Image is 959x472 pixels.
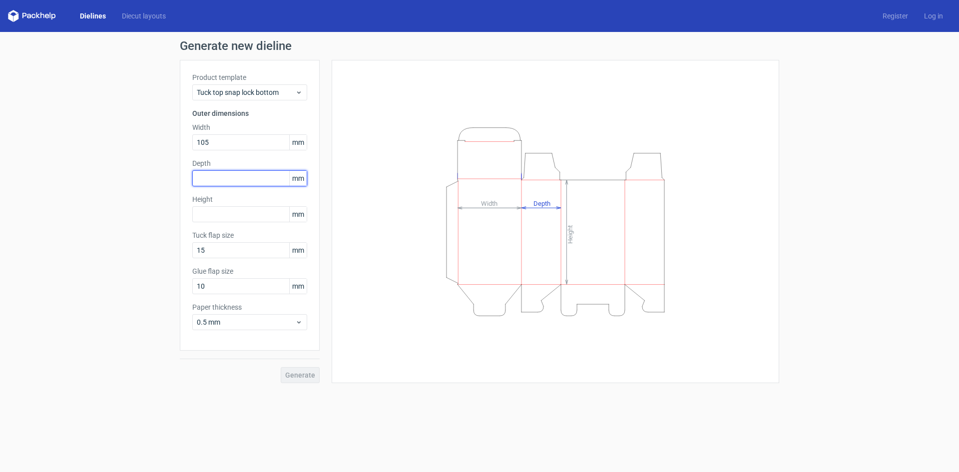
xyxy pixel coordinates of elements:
span: mm [289,279,307,294]
label: Paper thickness [192,302,307,312]
h3: Outer dimensions [192,108,307,118]
tspan: Depth [533,199,550,207]
span: mm [289,135,307,150]
h1: Generate new dieline [180,40,779,52]
label: Product template [192,72,307,82]
span: mm [289,243,307,258]
label: Tuck flap size [192,230,307,240]
a: Diecut layouts [114,11,174,21]
a: Register [875,11,916,21]
tspan: Height [566,225,574,243]
a: Dielines [72,11,114,21]
label: Height [192,194,307,204]
span: mm [289,207,307,222]
tspan: Width [481,199,497,207]
span: mm [289,171,307,186]
span: 0.5 mm [197,317,295,327]
label: Width [192,122,307,132]
span: Tuck top snap lock bottom [197,87,295,97]
label: Glue flap size [192,266,307,276]
label: Depth [192,158,307,168]
a: Log in [916,11,951,21]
